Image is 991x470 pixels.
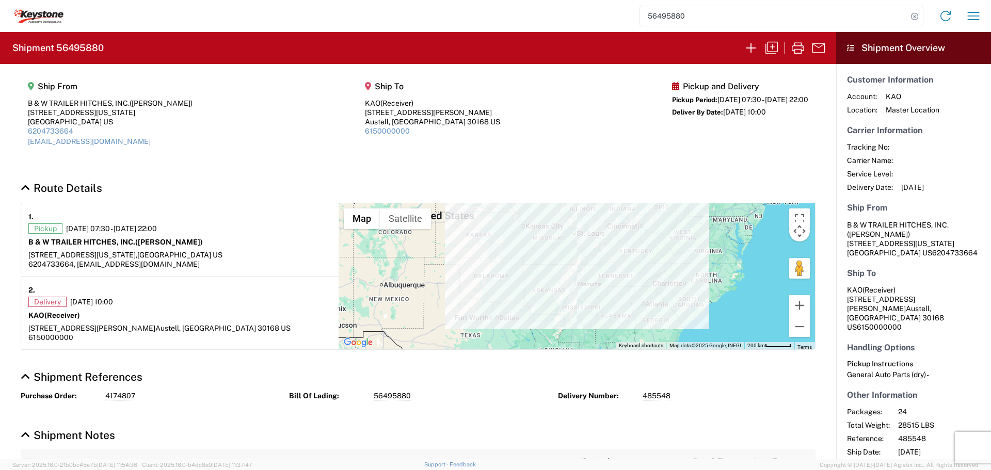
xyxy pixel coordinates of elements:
[28,117,193,126] div: [GEOGRAPHIC_DATA] US
[847,125,980,135] h5: Carrier Information
[424,461,450,467] a: Support
[847,268,980,278] h5: Ship To
[28,311,80,319] strong: KAO
[135,238,203,246] span: ([PERSON_NAME])
[365,108,500,117] div: [STREET_ADDRESS][PERSON_NAME]
[789,221,810,241] button: Map camera controls
[341,336,375,349] a: Open this area in Google Maps (opens a new window)
[862,286,896,294] span: (Receiver)
[672,82,808,91] h5: Pickup and Delivery
[669,343,741,348] span: Map data ©2025 Google, INEGI
[847,183,893,192] span: Delivery Date:
[847,420,890,430] span: Total Weight:
[789,316,810,337] button: Zoom out
[857,323,902,331] span: 6150000000
[28,238,203,246] strong: B & W TRAILER HITCHES, INC.
[723,108,766,116] span: [DATE] 10:00
[847,390,980,400] h5: Other Information
[341,336,375,349] img: Google
[365,99,500,108] div: KAO
[847,75,980,85] h5: Customer Information
[21,370,142,383] a: Hide Details
[836,32,991,64] header: Shipment Overview
[789,208,810,229] button: Toggle fullscreen view
[619,342,663,349] button: Keyboard shortcuts
[898,407,986,416] span: 24
[380,208,431,229] button: Show satellite imagery
[932,249,978,257] span: 6204733664
[847,286,915,313] span: KAO [STREET_ADDRESS][PERSON_NAME]
[847,105,877,115] span: Location:
[847,221,949,229] span: B & W TRAILER HITCHES, INC.
[847,142,893,152] span: Tracking No:
[643,391,670,401] span: 485548
[12,42,104,54] h2: Shipment 56495880
[28,127,73,135] a: 6204733664
[898,434,986,443] span: 485548
[847,434,890,443] span: Reference:
[847,285,980,332] address: Austell, [GEOGRAPHIC_DATA] 30168 US
[365,82,500,91] h5: Ship To
[789,258,810,279] button: Drag Pegman onto the map to open Street View
[450,461,476,467] a: Feedback
[212,462,252,468] span: [DATE] 11:37:47
[44,311,80,319] span: (Receiver)
[21,182,102,195] a: Hide Details
[28,324,155,332] span: [STREET_ADDRESS][PERSON_NAME]
[365,127,410,135] a: 6150000000
[797,344,812,350] a: Terms
[155,324,291,332] span: Austell, [GEOGRAPHIC_DATA] 30168 US
[105,391,135,401] span: 4174807
[847,156,893,165] span: Carrier Name:
[672,108,723,116] span: Deliver By Date:
[28,260,331,269] div: 6204733664, [EMAIL_ADDRESS][DOMAIN_NAME]
[789,295,810,316] button: Zoom in
[847,239,954,248] span: [STREET_ADDRESS][US_STATE]
[898,447,986,457] span: [DATE]
[97,462,137,468] span: [DATE] 11:54:36
[374,391,411,401] span: 56495880
[847,203,980,213] h5: Ship From
[28,284,35,297] strong: 2.
[847,230,910,238] span: ([PERSON_NAME])
[21,429,115,442] a: Hide Details
[847,447,890,457] span: Ship Date:
[28,333,331,342] div: 6150000000
[66,224,157,233] span: [DATE] 07:30 - [DATE] 22:00
[28,223,62,234] span: Pickup
[28,137,151,145] a: [EMAIL_ADDRESS][DOMAIN_NAME]
[847,407,890,416] span: Packages:
[137,251,222,259] span: [GEOGRAPHIC_DATA] US
[21,391,98,401] strong: Purchase Order:
[886,105,939,115] span: Master Location
[365,117,500,126] div: Austell, [GEOGRAPHIC_DATA] 30168 US
[380,99,413,107] span: (Receiver)
[847,360,980,368] h6: Pickup Instructions
[672,96,717,104] span: Pickup Period:
[717,95,808,104] span: [DATE] 07:30 - [DATE] 22:00
[898,420,986,430] span: 28515 LBS
[344,208,380,229] button: Show street map
[744,342,794,349] button: Map Scale: 200 km per 47 pixels
[847,92,877,101] span: Account:
[130,99,193,107] span: ([PERSON_NAME])
[886,92,939,101] span: KAO
[640,6,907,26] input: Shipment, tracking or reference number
[747,343,765,348] span: 200 km
[142,462,252,468] span: Client: 2025.16.0-b4dc8a9
[28,297,67,307] span: Delivery
[28,210,34,223] strong: 1.
[28,82,193,91] h5: Ship From
[28,99,193,108] div: B & W TRAILER HITCHES, INC.
[289,391,366,401] strong: Bill Of Lading:
[847,220,980,257] address: [GEOGRAPHIC_DATA] US
[28,251,137,259] span: [STREET_ADDRESS][US_STATE],
[847,343,980,352] h5: Handling Options
[70,297,113,306] span: [DATE] 10:00
[558,391,635,401] strong: Delivery Number:
[847,370,980,379] div: General Auto Parts (dry) -
[820,460,979,469] span: Copyright © [DATE]-[DATE] Agistix Inc., All Rights Reserved
[12,462,137,468] span: Server: 2025.16.0-21b0bc45e7b
[28,108,193,117] div: [STREET_ADDRESS][US_STATE]
[847,169,893,179] span: Service Level:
